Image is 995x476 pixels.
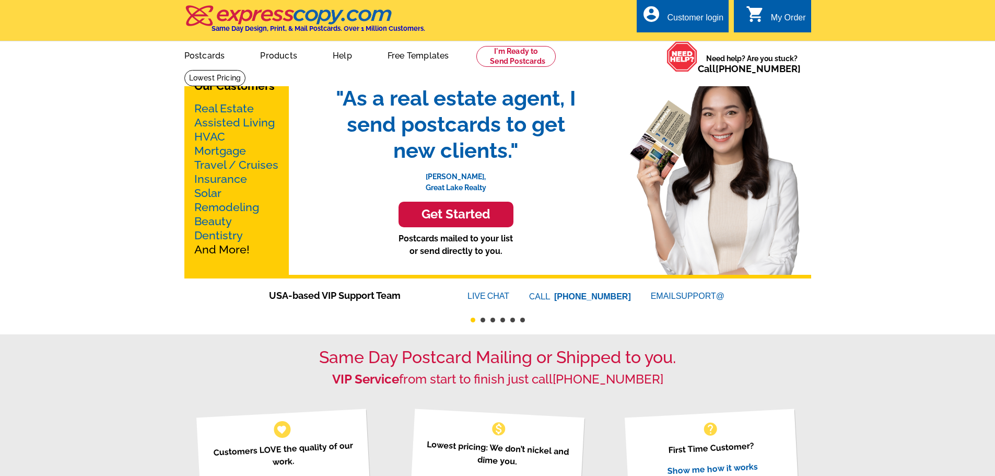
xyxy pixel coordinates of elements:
strong: VIP Service [332,371,399,387]
p: Customers LOVE the quality of our work. [209,439,357,472]
p: Lowest pricing: We don’t nickel and dime you. [424,438,571,471]
a: EMAILSUPPORT@ [651,292,726,300]
a: shopping_cart My Order [746,11,806,25]
a: Travel / Cruises [194,158,278,171]
button: 6 of 6 [520,318,525,322]
h4: Same Day Design, Print, & Mail Postcards. Over 1 Million Customers. [212,25,425,32]
img: help [666,41,698,72]
p: First Time Customer? [638,438,785,458]
a: Beauty [194,215,232,228]
span: USA-based VIP Support Team [269,288,436,303]
font: CALL [529,291,552,303]
span: monetization_on [490,421,507,437]
button: 4 of 6 [500,318,505,322]
div: My Order [771,13,806,28]
span: Need help? Are you stuck? [698,53,806,74]
a: Dentistry [194,229,243,242]
a: Real Estate [194,102,254,115]
p: Postcards mailed to your list or send directly to you. [325,233,587,258]
h3: Get Started [412,207,500,222]
a: Insurance [194,172,247,185]
a: Postcards [168,42,242,67]
a: [PHONE_NUMBER] [716,63,801,74]
a: Assisted Living [194,116,275,129]
span: favorite [276,424,287,435]
h2: from start to finish just call [184,372,811,387]
p: And More! [194,101,279,257]
p: [PERSON_NAME], Great Lake Realty [325,164,587,193]
a: LIVECHAT [467,292,509,300]
button: 2 of 6 [481,318,485,322]
span: help [702,421,719,437]
font: SUPPORT@ [676,290,726,303]
a: HVAC [194,130,225,143]
a: account_circle Customer login [642,11,723,25]
a: Free Templates [371,42,466,67]
a: Same Day Design, Print, & Mail Postcards. Over 1 Million Customers. [184,13,425,32]
font: LIVE [467,290,487,303]
button: 1 of 6 [471,318,475,322]
a: [PHONE_NUMBER] [554,292,631,301]
a: Help [316,42,369,67]
h1: Same Day Postcard Mailing or Shipped to you. [184,347,811,367]
a: [PHONE_NUMBER] [553,371,663,387]
a: Remodeling [194,201,259,214]
a: Show me how it works [667,461,758,476]
a: Mortgage [194,144,246,157]
a: Get Started [325,202,587,227]
button: 5 of 6 [510,318,515,322]
i: shopping_cart [746,5,765,24]
i: account_circle [642,5,661,24]
div: Customer login [667,13,723,28]
a: Products [243,42,314,67]
a: Solar [194,187,221,200]
span: "As a real estate agent, I send postcards to get new clients." [325,85,587,164]
span: Call [698,63,801,74]
button: 3 of 6 [490,318,495,322]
